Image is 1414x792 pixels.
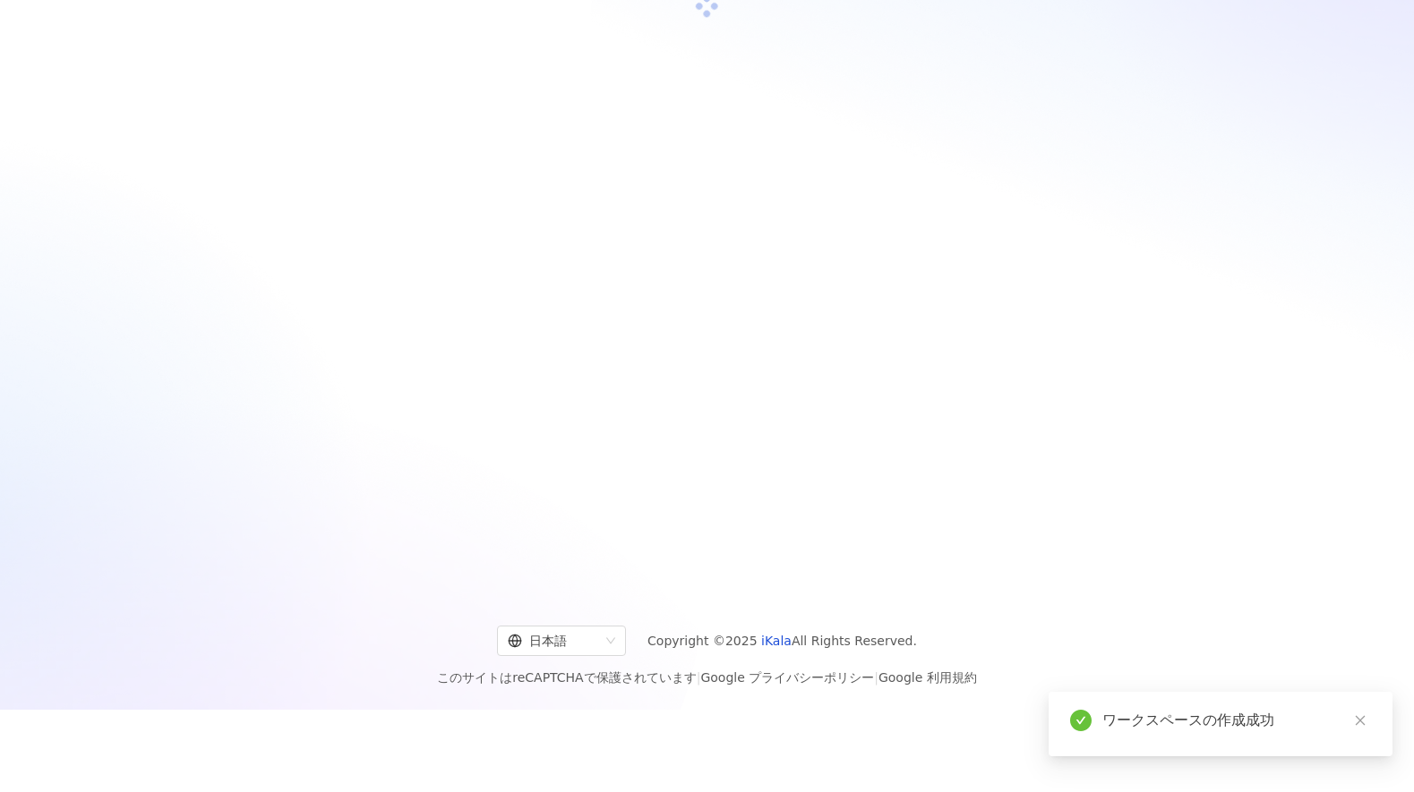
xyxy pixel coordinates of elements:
[1070,710,1092,731] span: check-circle
[437,667,977,688] span: このサイトはreCAPTCHAで保護されています
[508,626,599,655] div: 日本語
[878,670,977,685] a: Google 利用規約
[697,670,701,685] span: |
[1102,710,1371,731] div: ワークスペースの作成成功
[761,634,792,648] a: iKala
[874,670,878,685] span: |
[700,670,874,685] a: Google プライバシーポリシー
[1354,714,1367,727] span: close
[647,630,917,651] span: Copyright © 2025 All Rights Reserved.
